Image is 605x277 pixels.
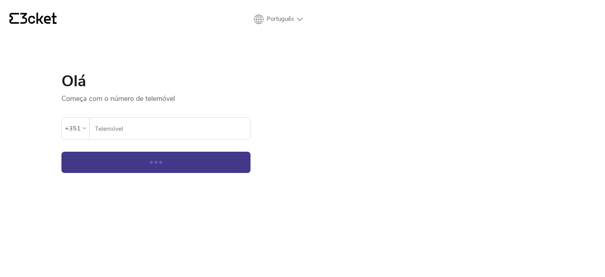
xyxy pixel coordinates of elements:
div: +351 [65,123,81,134]
button: Continuar [61,152,251,173]
label: Telemóvel [90,118,250,140]
h1: Olá [61,73,251,89]
g: {' '} [9,13,19,24]
a: {' '} [9,13,57,26]
input: Telemóvel [95,118,250,139]
p: Começa com o número de telemóvel [61,89,251,103]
